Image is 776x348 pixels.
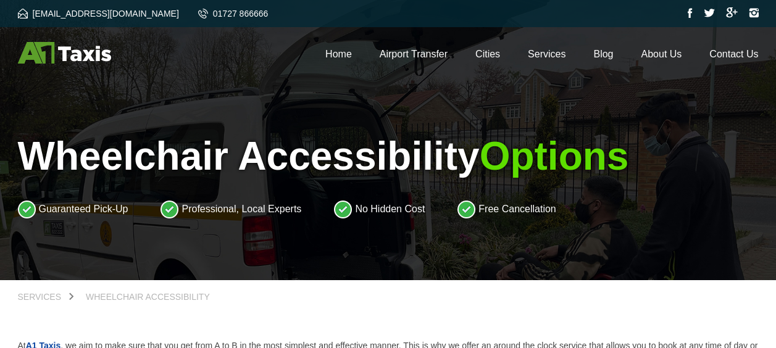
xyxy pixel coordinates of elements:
[726,7,738,18] img: Google Plus
[161,200,301,218] li: Professional, Local Experts
[593,49,613,59] a: Blog
[198,9,269,19] a: 01727 866666
[457,200,556,218] li: Free Cancellation
[528,49,565,59] a: Services
[475,49,500,59] a: Cities
[86,292,210,302] span: Wheelchair Accessibility
[704,9,715,17] img: Twitter
[18,292,74,301] a: Services
[18,292,62,302] span: Services
[325,49,352,59] a: Home
[18,200,128,218] li: Guaranteed Pick-Up
[334,200,425,218] li: No Hidden Cost
[18,42,111,64] img: A1 Taxis St Albans LTD
[380,49,448,59] a: Airport Transfer
[18,9,179,19] a: [EMAIL_ADDRESS][DOMAIN_NAME]
[749,8,759,18] img: Instagram
[688,8,693,18] img: Facebook
[480,134,629,178] span: Options
[641,49,682,59] a: About Us
[73,292,222,301] a: Wheelchair Accessibility
[18,133,759,179] h1: Wheelchair Accessibility
[709,49,758,59] a: Contact Us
